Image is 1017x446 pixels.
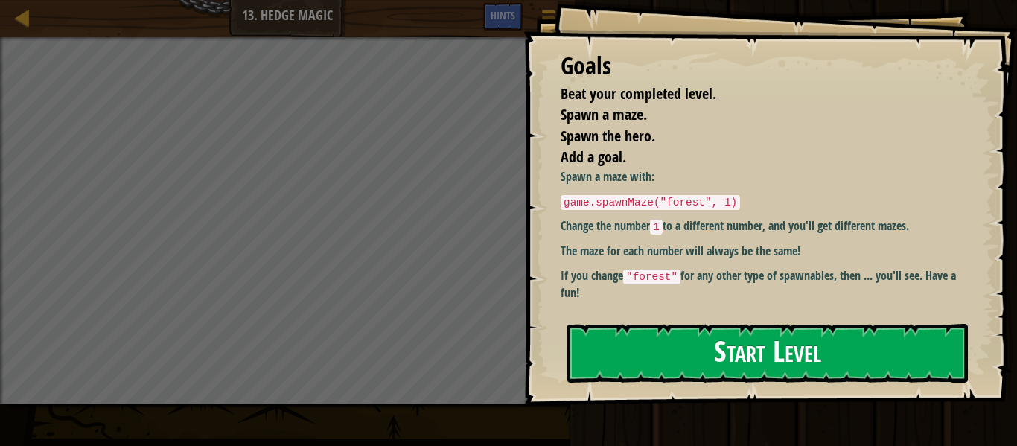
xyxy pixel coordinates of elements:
[561,83,716,103] span: Beat your completed level.
[561,147,626,167] span: Add a goal.
[623,270,680,284] code: "forest"
[561,243,965,260] p: The maze for each number will always be the same!
[542,126,961,147] li: Spawn the hero.
[561,217,965,235] p: Change the number to a different number, and you'll get different mazes.
[561,126,655,146] span: Spawn the hero.
[561,195,740,210] code: game.spawnMaze("forest", 1)
[491,8,515,22] span: Hints
[561,104,647,124] span: Spawn a maze.
[542,83,961,105] li: Beat your completed level.
[650,220,663,235] code: 1
[561,267,965,302] p: If you change for any other type of spawnables, then ... you'll see. Have a fun!
[542,104,961,126] li: Spawn a maze.
[567,324,968,383] button: Start Level
[542,147,961,168] li: Add a goal.
[561,49,965,83] div: Goals
[561,168,965,185] p: Spawn a maze with:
